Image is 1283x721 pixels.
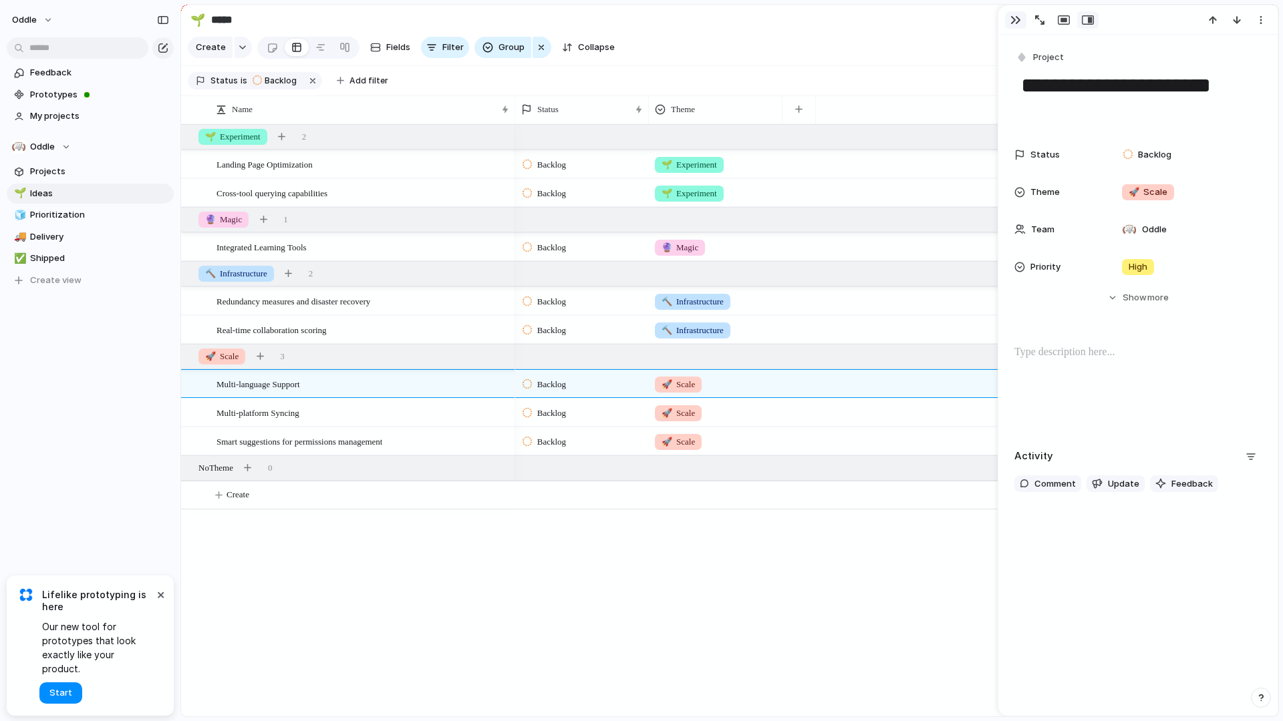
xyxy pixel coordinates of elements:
[30,208,169,222] span: Prioritization
[14,208,23,223] div: 🧊
[265,75,297,87] span: Backlog
[662,379,672,389] span: 🚀
[1034,477,1076,491] span: Comment
[7,184,174,204] div: 🌱Ideas
[309,267,313,280] span: 2
[1138,148,1171,162] span: Backlog
[14,251,23,266] div: ✅
[662,408,672,418] span: 🚀
[386,41,410,54] span: Fields
[188,37,233,58] button: Create
[14,229,23,244] div: 🚚
[365,37,416,58] button: Fields
[1030,186,1060,199] span: Theme
[217,433,382,449] span: Smart suggestions for permissions management
[537,103,559,116] span: Status
[42,589,154,613] span: Lifelike prototyping is here
[537,324,566,337] span: Backlog
[537,407,566,420] span: Backlog
[30,66,169,79] span: Feedback
[671,103,695,116] span: Theme
[190,11,205,29] div: 🌱
[39,682,82,704] button: Start
[30,88,169,101] span: Prototypes
[14,186,23,201] div: 🌱
[238,73,250,88] button: is
[205,214,216,224] span: 🔮
[217,322,327,337] span: Real-time collaboration scoring
[474,37,531,58] button: Group
[537,378,566,391] span: Backlog
[662,160,672,170] span: 🌱
[1014,475,1081,493] button: Comment
[537,295,566,308] span: Backlog
[7,106,174,126] a: My projects
[7,270,174,290] button: Create view
[1129,186,1139,197] span: 🚀
[268,461,273,475] span: 0
[1150,475,1218,493] button: Feedback
[42,620,154,676] span: Our new tool for prototypes that look exactly like your product.
[7,248,174,268] a: ✅Shipped
[30,230,169,244] span: Delivery
[662,187,717,200] span: Experiment
[205,350,239,363] span: Scale
[49,686,72,700] span: Start
[217,405,299,420] span: Multi-platform Syncing
[557,37,620,58] button: Collapse
[1129,186,1167,199] span: Scale
[249,73,305,88] button: Backlog
[662,437,672,447] span: 🚀
[205,267,267,280] span: Infrastructure
[7,205,174,225] a: 🧊Prioritization
[280,350,285,363] span: 3
[349,75,388,87] span: Add filter
[1147,291,1169,304] span: more
[30,109,169,123] span: My projects
[578,41,615,54] span: Collapse
[498,41,525,54] span: Group
[205,132,216,142] span: 🌱
[217,185,327,200] span: Cross-tool querying capabilities
[7,63,174,83] a: Feedback
[1108,477,1139,491] span: Update
[7,162,174,182] a: Projects
[1014,449,1053,464] h2: Activity
[210,75,238,87] span: Status
[7,227,174,247] a: 🚚Delivery
[1129,260,1147,274] span: High
[217,293,370,308] span: Redundancy measures and disaster recovery
[217,156,313,172] span: Landing Page Optimization
[30,187,169,200] span: Ideas
[205,130,261,144] span: Experiment
[1031,223,1054,236] span: Team
[1171,477,1213,491] span: Feedback
[662,435,695,449] span: Scale
[662,296,672,306] span: 🔨
[662,188,672,198] span: 🌱
[1030,148,1060,162] span: Status
[12,208,25,222] button: 🧊
[442,41,464,54] span: Filter
[1033,51,1064,64] span: Project
[662,407,695,420] span: Scale
[662,378,695,391] span: Scale
[1142,223,1167,236] span: Oddle
[537,435,566,449] span: Backlog
[283,213,288,226] span: 1
[302,130,307,144] span: 2
[30,165,169,178] span: Projects
[12,252,25,265] button: ✅
[7,137,174,157] button: Oddle
[537,158,566,172] span: Backlog
[329,71,396,90] button: Add filter
[1013,48,1068,67] button: Project
[205,268,216,278] span: 🔨
[198,461,233,475] span: No Theme
[662,158,717,172] span: Experiment
[217,376,300,391] span: Multi-language Support
[30,274,82,287] span: Create view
